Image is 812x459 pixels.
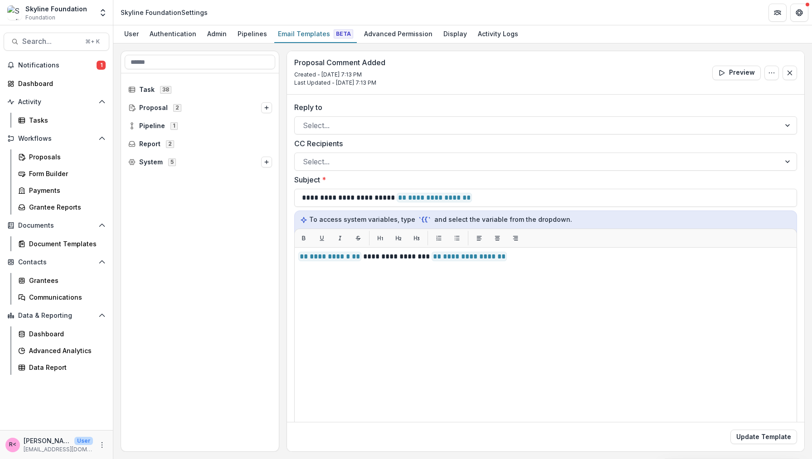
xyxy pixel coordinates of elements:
a: Document Templates [15,236,109,251]
h3: Proposal Comment Added [294,58,385,67]
p: [EMAIL_ADDRESS][DOMAIN_NAME] [24,445,93,454]
span: Pipeline [139,122,165,130]
div: Document Templates [29,239,102,249]
div: Pipeline1 [125,119,276,133]
button: Close [783,66,797,80]
a: Display [440,25,471,43]
button: Get Help [790,4,808,22]
span: 2 [166,140,174,148]
div: Dashboard [29,329,102,339]
span: Beta [334,29,353,38]
div: User [121,27,142,40]
button: Italic [333,231,347,245]
a: Communications [15,290,109,305]
div: Admin [204,27,230,40]
p: [PERSON_NAME] <[PERSON_NAME][EMAIL_ADDRESS][DOMAIN_NAME]> [24,436,71,445]
div: Email Templates [274,27,357,40]
label: CC Recipients [294,138,792,149]
p: Created - [DATE] 7:13 PM [294,71,385,79]
button: Partners [768,4,787,22]
a: Tasks [15,113,109,128]
div: Grantees [29,276,102,285]
button: Align right [508,231,523,245]
span: System [139,158,163,166]
a: Dashboard [15,326,109,341]
nav: breadcrumb [117,6,211,19]
a: User [121,25,142,43]
div: Form Builder [29,169,102,178]
span: Data & Reporting [18,312,95,320]
button: Bold [297,231,311,245]
button: H3 [409,231,424,245]
button: Open Documents [4,218,109,233]
button: Open entity switcher [97,4,109,22]
a: Email Templates Beta [274,25,357,43]
div: Grantee Reports [29,202,102,212]
button: Open Activity [4,95,109,109]
button: Options [261,157,272,167]
label: Subject [294,174,792,185]
a: Dashboard [4,76,109,91]
div: ⌘ + K [83,37,102,47]
button: Options [261,102,272,113]
a: Payments [15,183,109,198]
span: Contacts [18,258,95,266]
a: Proposals [15,149,109,164]
button: Open Contacts [4,255,109,269]
div: Payments [29,186,102,195]
p: Last Updated - [DATE] 7:13 PM [294,79,385,87]
a: Form Builder [15,166,109,181]
code: `{{` [417,215,433,225]
span: 1 [170,122,178,129]
a: Grantee Reports [15,200,109,215]
span: Activity [18,98,95,106]
button: Strikethrough [351,231,365,245]
button: List [432,231,446,245]
span: 38 [160,86,171,93]
span: Proposal [139,104,168,112]
button: Underline [315,231,329,245]
div: Task38 [125,82,276,97]
div: Tasks [29,115,102,125]
a: Activity Logs [474,25,522,43]
div: Dashboard [18,79,102,88]
div: Advanced Permission [360,27,436,40]
button: Options [764,66,779,80]
span: Notifications [18,62,97,69]
div: Report2 [125,137,276,151]
a: Advanced Analytics [15,343,109,358]
button: Align center [490,231,505,245]
a: Grantees [15,273,109,288]
a: Advanced Permission [360,25,436,43]
div: Authentication [146,27,200,40]
span: 2 [173,104,181,111]
button: List [450,231,464,245]
a: Admin [204,25,230,43]
button: H2 [391,231,406,245]
span: Report [139,140,160,148]
div: Rose Brookhouse <rose@skylinefoundation.org> [9,442,16,448]
div: Proposals [29,152,102,162]
div: Activity Logs [474,27,522,40]
button: Notifications1 [4,58,109,72]
button: More [97,440,107,450]
div: Advanced Analytics [29,346,102,355]
button: Open Data & Reporting [4,308,109,323]
button: Open Workflows [4,131,109,146]
div: Display [440,27,471,40]
label: Reply to [294,102,792,113]
a: Pipelines [234,25,271,43]
a: Data Report [15,360,109,375]
button: H1 [373,231,388,245]
div: System5Options [125,155,276,169]
span: Workflows [18,135,95,143]
img: Skyline Foundation [7,5,22,20]
a: Authentication [146,25,200,43]
span: Foundation [25,14,55,22]
span: Search... [22,37,80,46]
span: Documents [18,222,95,229]
span: 1 [97,61,106,70]
p: To access system variables, type and select the variable from the dropdown. [300,215,791,225]
span: Task [139,86,155,94]
div: Skyline Foundation [25,4,87,14]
